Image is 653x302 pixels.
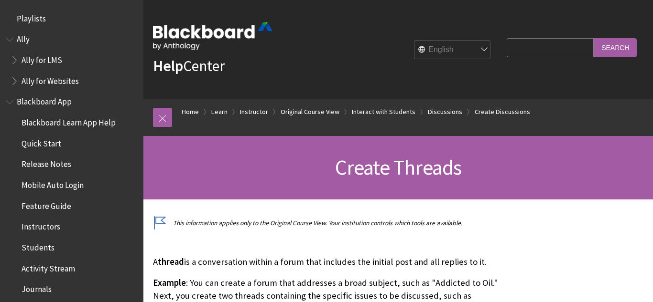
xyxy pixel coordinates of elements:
span: Example [153,277,186,288]
span: Quick Start [22,135,61,148]
select: Site Language Selector [414,41,491,60]
a: Create Discussions [475,106,530,118]
span: Ally for Websites [22,73,79,86]
nav: Book outline for Playlists [6,10,138,27]
strong: Help [153,56,183,75]
nav: Book outline for Anthology Ally Help [6,31,138,89]
span: Students [22,240,54,252]
span: Playlists [17,10,46,23]
span: Blackboard Learn App Help [22,115,116,127]
span: Journals [22,281,52,294]
span: Ally [17,31,30,44]
a: Home [182,106,199,118]
input: Search [594,38,637,57]
a: Discussions [428,106,462,118]
span: Release Notes [22,156,71,169]
span: Instructors [22,219,60,232]
span: Feature Guide [22,198,71,211]
span: Activity Stream [22,260,75,273]
img: Blackboard by Anthology [153,22,272,50]
span: Mobile Auto Login [22,177,84,190]
a: Interact with Students [352,106,415,118]
a: Instructor [240,106,268,118]
span: Ally for LMS [22,52,62,65]
a: Original Course View [281,106,339,118]
span: thread [158,256,184,267]
a: Learn [211,106,228,118]
a: HelpCenter [153,56,225,75]
span: Blackboard App [17,94,72,107]
span: Create Threads [335,154,462,180]
p: A is a conversation within a forum that includes the initial post and all replies to it. [153,256,502,268]
p: This information applies only to the Original Course View. Your institution controls which tools ... [153,219,502,228]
